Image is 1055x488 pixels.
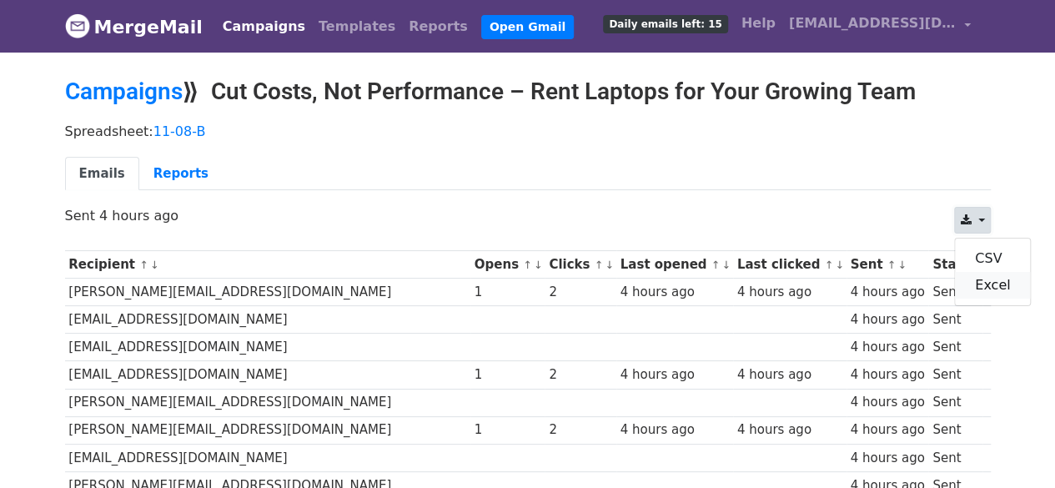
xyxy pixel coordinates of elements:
[139,157,223,191] a: Reports
[65,78,991,106] h2: ⟫ Cut Costs, Not Performance – Rent Laptops for Your Growing Team
[897,259,907,271] a: ↓
[850,338,924,357] div: 4 hours ago
[595,259,604,271] a: ↑
[620,420,729,440] div: 4 hours ago
[475,365,541,385] div: 1
[737,420,842,440] div: 4 hours ago
[596,7,734,40] a: Daily emails left: 15
[928,306,982,334] td: Sent
[972,408,1055,488] iframe: Chat Widget
[850,393,924,412] div: 4 hours ago
[737,283,842,302] div: 4 hours ago
[150,259,159,271] a: ↓
[850,283,924,302] div: 4 hours ago
[549,420,612,440] div: 2
[835,259,844,271] a: ↓
[470,251,545,279] th: Opens
[850,310,924,330] div: 4 hours ago
[139,259,148,271] a: ↑
[928,444,982,471] td: Sent
[782,7,977,46] a: [EMAIL_ADDRESS][DOMAIN_NAME]
[65,416,470,444] td: [PERSON_NAME][EMAIL_ADDRESS][DOMAIN_NAME]
[928,416,982,444] td: Sent
[928,279,982,306] td: Sent
[887,259,897,271] a: ↑
[620,283,729,302] div: 4 hours ago
[65,306,470,334] td: [EMAIL_ADDRESS][DOMAIN_NAME]
[955,245,1030,272] a: CSV
[216,10,312,43] a: Campaigns
[620,365,729,385] div: 4 hours ago
[616,251,733,279] th: Last opened
[549,283,612,302] div: 2
[481,15,574,39] a: Open Gmail
[475,283,541,302] div: 1
[605,259,614,271] a: ↓
[475,420,541,440] div: 1
[65,207,991,224] p: Sent 4 hours ago
[928,361,982,389] td: Sent
[955,272,1030,299] a: Excel
[312,10,402,43] a: Templates
[65,9,203,44] a: MergeMail
[603,15,727,33] span: Daily emails left: 15
[534,259,543,271] a: ↓
[65,279,470,306] td: [PERSON_NAME][EMAIL_ADDRESS][DOMAIN_NAME]
[928,251,982,279] th: Status
[65,361,470,389] td: [EMAIL_ADDRESS][DOMAIN_NAME]
[733,251,847,279] th: Last clicked
[65,389,470,416] td: [PERSON_NAME][EMAIL_ADDRESS][DOMAIN_NAME]
[737,365,842,385] div: 4 hours ago
[850,449,924,468] div: 4 hours ago
[65,157,139,191] a: Emails
[928,389,982,416] td: Sent
[549,365,612,385] div: 2
[850,420,924,440] div: 4 hours ago
[847,251,929,279] th: Sent
[824,259,833,271] a: ↑
[65,334,470,361] td: [EMAIL_ADDRESS][DOMAIN_NAME]
[65,78,183,105] a: Campaigns
[153,123,206,139] a: 11-08-B
[721,259,731,271] a: ↓
[402,10,475,43] a: Reports
[711,259,721,271] a: ↑
[789,13,956,33] span: [EMAIL_ADDRESS][DOMAIN_NAME]
[850,365,924,385] div: 4 hours ago
[545,251,615,279] th: Clicks
[65,123,991,140] p: Spreadsheet:
[523,259,532,271] a: ↑
[65,13,90,38] img: MergeMail logo
[65,251,470,279] th: Recipient
[928,334,982,361] td: Sent
[65,444,470,471] td: [EMAIL_ADDRESS][DOMAIN_NAME]
[735,7,782,40] a: Help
